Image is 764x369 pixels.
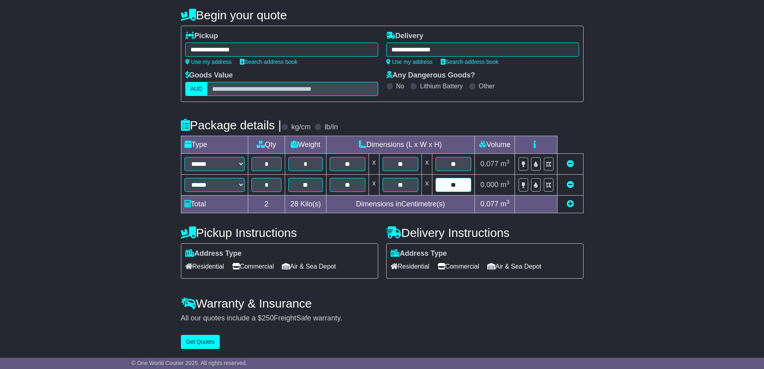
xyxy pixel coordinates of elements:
[181,226,378,239] h4: Pickup Instructions
[181,196,248,213] td: Total
[422,154,432,175] td: x
[480,160,499,168] span: 0.077
[567,160,574,168] a: Remove this item
[438,260,479,273] span: Commercial
[185,82,208,96] label: AUD
[487,260,541,273] span: Air & Sea Depot
[386,226,584,239] h4: Delivery Instructions
[132,360,247,366] span: © One World Courier 2025. All rights reserved.
[480,200,499,208] span: 0.077
[324,123,338,132] label: lb/in
[185,71,233,80] label: Goods Value
[420,82,463,90] label: Lithium Battery
[185,260,224,273] span: Residential
[291,123,310,132] label: kg/cm
[326,136,475,154] td: Dimensions (L x W x H)
[369,154,379,175] td: x
[285,136,326,154] td: Weight
[285,196,326,213] td: Kilo(s)
[282,260,336,273] span: Air & Sea Depot
[181,335,220,349] button: Get Quotes
[369,175,379,196] td: x
[386,71,475,80] label: Any Dangerous Goods?
[391,249,447,258] label: Address Type
[290,200,298,208] span: 28
[475,136,515,154] td: Volume
[396,82,404,90] label: No
[248,196,285,213] td: 2
[326,196,475,213] td: Dimensions in Centimetre(s)
[232,260,274,273] span: Commercial
[181,136,248,154] td: Type
[181,8,584,22] h4: Begin your quote
[262,314,274,322] span: 250
[181,297,584,310] h4: Warranty & Insurance
[501,200,510,208] span: m
[185,32,218,41] label: Pickup
[386,59,433,65] a: Use my address
[240,59,298,65] a: Search address book
[386,32,424,41] label: Delivery
[567,181,574,189] a: Remove this item
[507,159,510,165] sup: 3
[422,175,432,196] td: x
[501,160,510,168] span: m
[501,181,510,189] span: m
[507,179,510,186] sup: 3
[441,59,499,65] a: Search address book
[391,260,430,273] span: Residential
[567,200,574,208] a: Add new item
[181,118,282,132] h4: Package details |
[479,82,495,90] label: Other
[507,199,510,205] sup: 3
[480,181,499,189] span: 0.000
[181,314,584,323] div: All our quotes include a $ FreightSafe warranty.
[185,59,232,65] a: Use my address
[185,249,242,258] label: Address Type
[248,136,285,154] td: Qty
